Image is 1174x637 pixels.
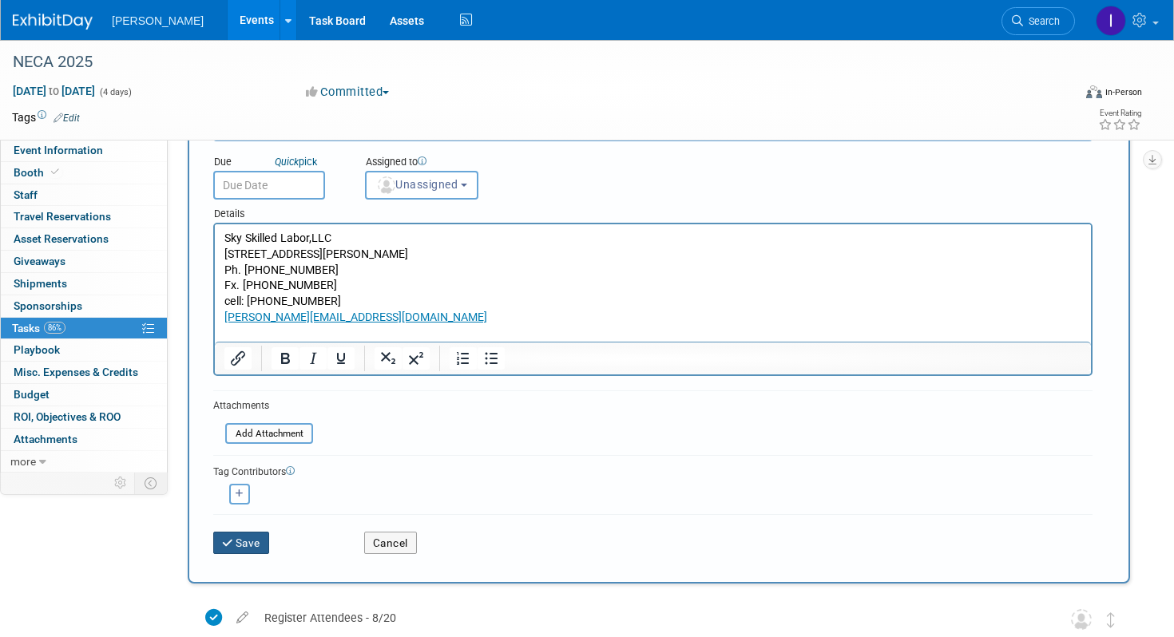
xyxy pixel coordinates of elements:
button: Italic [299,347,327,370]
button: Save [213,532,269,554]
div: Due [213,155,341,171]
span: Staff [14,188,38,201]
div: In-Person [1105,86,1142,98]
button: Bold [272,347,299,370]
td: Personalize Event Tab Strip [107,473,135,493]
iframe: Rich Text Area [215,224,1091,342]
div: Event Rating [1098,109,1141,117]
a: Sponsorships [1,295,167,317]
a: Search [1001,7,1075,35]
span: 86% [44,322,65,334]
i: Quick [275,156,299,168]
a: Booth [1,162,167,184]
a: ROI, Objectives & ROO [1,406,167,428]
span: Travel Reservations [14,210,111,223]
a: Event Information [1,140,167,161]
i: Booth reservation complete [51,168,59,176]
span: ROI, Objectives & ROO [14,410,121,423]
span: more [10,455,36,468]
div: Event Format [974,83,1142,107]
a: Quickpick [272,155,320,168]
span: Sponsorships [14,299,82,312]
span: [DATE] [DATE] [12,84,96,98]
button: Cancel [364,532,417,554]
span: Shipments [14,277,67,290]
span: (4 days) [98,87,132,97]
a: edit [228,611,256,625]
a: Edit [54,113,80,124]
button: Underline [327,347,355,370]
div: Assigned to [365,155,567,171]
span: [PERSON_NAME] [112,14,204,27]
a: Misc. Expenses & Credits [1,362,167,383]
div: Register Attendees - 8/20 [256,604,1039,631]
i: Move task [1107,612,1115,627]
input: Due Date [213,171,325,200]
img: Isabella DeJulia [1096,6,1126,36]
div: Tag Contributors [213,462,1093,479]
span: Asset Reservations [14,232,109,245]
button: Superscript [403,347,430,370]
span: to [46,85,61,97]
span: Misc. Expenses & Credits [14,366,138,378]
td: Toggle Event Tabs [135,473,168,493]
a: Attachments [1,429,167,450]
div: Details [213,200,1093,223]
a: more [1,451,167,473]
a: Budget [1,384,167,406]
a: Travel Reservations [1,206,167,227]
a: Giveaways [1,251,167,272]
button: Subscript [375,347,402,370]
span: Unassigned [376,178,458,191]
a: Shipments [1,273,167,295]
button: Numbered list [450,347,477,370]
div: Attachments [213,399,313,413]
a: Tasks86% [1,318,167,339]
span: Tasks [12,322,65,334]
td: Tags [12,109,80,125]
span: Search [1023,15,1060,27]
button: Bullet list [478,347,505,370]
a: Asset Reservations [1,228,167,250]
span: Booth [14,166,62,179]
span: Playbook [14,343,60,356]
div: NECA 2025 [7,48,1046,77]
button: Insert/edit link [224,347,252,370]
button: Unassigned [365,171,478,200]
a: Playbook [1,339,167,361]
button: Committed [300,84,395,101]
span: Attachments [14,433,77,445]
a: Staff [1,184,167,206]
img: ExhibitDay [13,14,93,30]
img: Unassigned [1071,609,1092,630]
span: Giveaways [14,255,65,267]
span: Budget [14,388,50,401]
span: Event Information [14,144,103,156]
img: Format-Inperson.png [1086,85,1102,98]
